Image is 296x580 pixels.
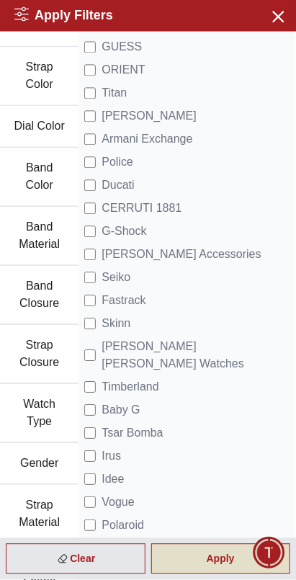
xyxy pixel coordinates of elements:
div: Time House Support [11,388,296,403]
span: Hey there! Need help finding the perfect watch? I'm here if you have any questions or need a quic... [21,417,212,483]
input: ORIENT [84,65,96,76]
input: Seiko [84,272,96,284]
span: Tsar Bomba [102,425,163,442]
input: Ducati [84,180,96,192]
input: [PERSON_NAME] Accessories [84,249,96,261]
span: Vogue [102,494,134,512]
span: CERRUTI 1881 [102,200,181,218]
span: Seiko [102,269,130,287]
em: Back [7,7,36,36]
input: Titan [84,88,96,99]
input: CERRUTI 1881 [84,203,96,215]
img: Profile picture of Time House Support [40,9,65,34]
input: Skinn [84,318,96,330]
span: Police [102,154,133,171]
span: Irus [102,448,121,465]
input: Polaroid [84,520,96,532]
input: Idee [84,474,96,486]
span: Idee [102,471,124,488]
input: Vogue [84,497,96,509]
div: Apply [151,544,291,574]
input: Timberland [84,382,96,393]
input: Irus [84,451,96,463]
div: Time House Support [73,15,210,29]
span: 01:23 PM [189,478,225,487]
div: Chat Widget [254,537,285,569]
span: Titan [102,85,127,102]
span: ORIENT [102,62,145,79]
span: [PERSON_NAME] [102,108,197,125]
h2: Apply Filters [14,6,113,26]
em: Minimize [260,7,289,36]
input: GUESS [84,42,96,53]
input: G-Shock [84,226,96,238]
span: Polaroid [102,517,144,535]
span: Skinn [102,316,130,333]
span: GUESS [102,39,142,56]
input: [PERSON_NAME] [PERSON_NAME] Watches [84,350,96,362]
span: G-Shock [102,223,146,241]
span: Armani Exchange [102,131,192,148]
input: Police [84,157,96,169]
em: Blush [79,415,92,430]
input: [PERSON_NAME] [84,111,96,122]
span: Ducati [102,177,134,195]
span: [PERSON_NAME] [PERSON_NAME] Watches [102,339,290,373]
input: Fastrack [84,295,96,307]
input: Armani Exchange [84,134,96,146]
div: Clear [6,544,145,574]
input: Tsar Bomba [84,428,96,440]
span: [PERSON_NAME] Accessories [102,246,261,264]
span: Baby G [102,402,140,419]
span: Fastrack [102,293,145,310]
span: Timberland [102,379,158,396]
input: Baby G [84,405,96,416]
